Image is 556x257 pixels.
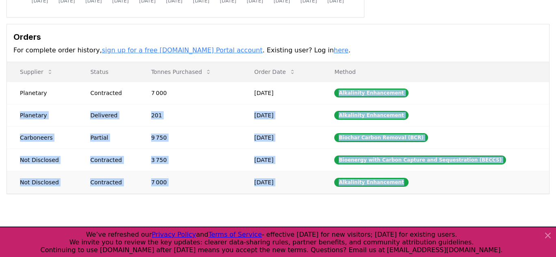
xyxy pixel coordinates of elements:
td: Carboneers [7,126,77,149]
td: [DATE] [241,82,321,104]
td: 201 [138,104,241,126]
td: [DATE] [241,171,321,193]
div: Contracted [90,89,132,97]
td: Planetary [7,104,77,126]
div: Contracted [90,156,132,164]
div: Alkalinity Enhancement [334,178,408,187]
td: Planetary [7,82,77,104]
td: 9 750 [138,126,241,149]
td: [DATE] [241,149,321,171]
td: 7 000 [138,171,241,193]
td: Not Disclosed [7,171,77,193]
div: Delivered [90,111,132,119]
button: Supplier [13,64,60,80]
td: 3 750 [138,149,241,171]
td: Not Disclosed [7,149,77,171]
a: sign up for a free [DOMAIN_NAME] Portal account [102,46,263,54]
button: Tonnes Purchased [145,64,218,80]
button: Order Date [248,64,302,80]
a: here [334,46,348,54]
td: [DATE] [241,126,321,149]
h3: Orders [13,31,543,43]
div: Contracted [90,178,132,186]
p: Method [328,68,543,76]
p: For complete order history, . Existing user? Log in . [13,45,543,55]
p: Status [84,68,132,76]
div: Alkalinity Enhancement [334,89,408,97]
div: Bioenergy with Carbon Capture and Sequestration (BECCS) [334,155,506,164]
td: 7 000 [138,82,241,104]
td: [DATE] [241,104,321,126]
div: Biochar Carbon Removal (BCR) [334,133,428,142]
div: Partial [90,134,132,142]
div: Alkalinity Enhancement [334,111,408,120]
